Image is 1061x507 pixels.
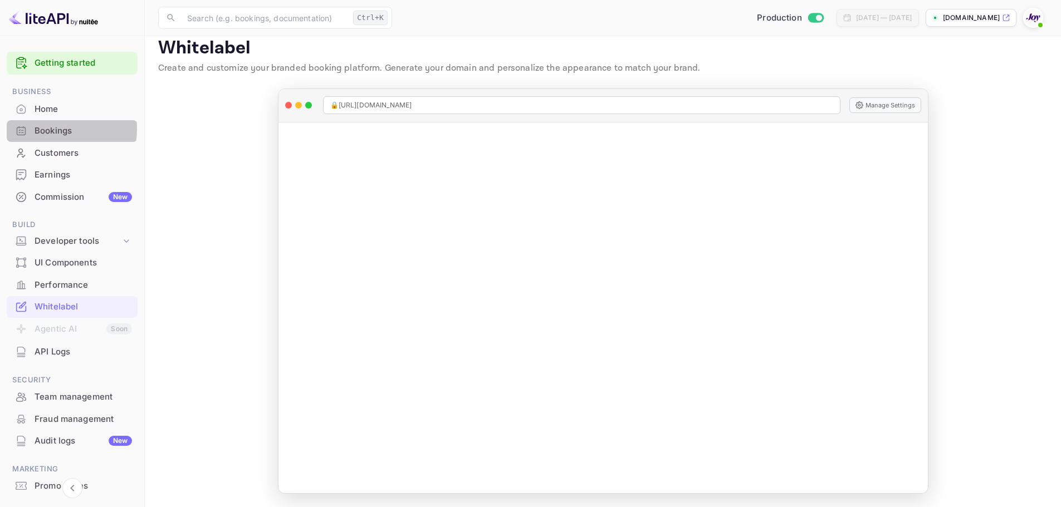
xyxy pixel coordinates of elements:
[7,296,138,317] a: Whitelabel
[849,97,921,113] button: Manage Settings
[7,52,138,75] div: Getting started
[7,386,138,407] a: Team management
[35,103,132,116] div: Home
[7,86,138,98] span: Business
[7,232,138,251] div: Developer tools
[7,186,138,208] div: CommissionNew
[7,142,138,164] div: Customers
[330,100,412,110] span: 🔒 [URL][DOMAIN_NAME]
[158,62,1048,75] p: Create and customize your branded booking platform. Generate your domain and personalize the appe...
[7,430,138,451] a: Audit logsNew
[35,435,132,447] div: Audit logs
[7,164,138,185] a: Earnings
[7,430,138,452] div: Audit logsNew
[752,12,828,24] div: Switch to Sandbox mode
[353,11,388,25] div: Ctrl+K
[7,142,138,163] a: Customers
[35,257,132,269] div: UI Components
[7,408,138,429] a: Fraud management
[35,125,132,137] div: Bookings
[35,191,132,204] div: Commission
[35,169,132,181] div: Earnings
[943,13,1000,23] p: [DOMAIN_NAME]
[7,475,138,496] a: Promo codes
[7,274,138,295] a: Performance
[158,37,1048,60] p: Whitelabel
[35,480,132,493] div: Promo codes
[35,147,132,160] div: Customers
[7,341,138,362] a: API Logs
[180,7,349,29] input: Search (e.g. bookings, documentation)
[7,296,138,318] div: Whitelabel
[35,235,121,248] div: Developer tools
[35,391,132,403] div: Team management
[35,301,132,313] div: Whitelabel
[7,120,138,141] a: Bookings
[856,13,912,23] div: [DATE] — [DATE]
[35,413,132,426] div: Fraud management
[7,252,138,274] div: UI Components
[62,478,82,498] button: Collapse navigation
[7,164,138,186] div: Earnings
[9,9,98,27] img: LiteAPI logo
[7,120,138,142] div: Bookings
[7,463,138,475] span: Marketing
[7,186,138,207] a: CommissionNew
[109,436,132,446] div: New
[7,386,138,408] div: Team management
[757,12,802,24] span: Production
[35,57,132,70] a: Getting started
[7,374,138,386] span: Security
[7,341,138,363] div: API Logs
[109,192,132,202] div: New
[35,279,132,292] div: Performance
[7,408,138,430] div: Fraud management
[7,99,138,119] a: Home
[7,99,138,120] div: Home
[1024,9,1042,27] img: With Joy
[7,252,138,273] a: UI Components
[7,219,138,231] span: Build
[7,475,138,497] div: Promo codes
[7,274,138,296] div: Performance
[35,346,132,358] div: API Logs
